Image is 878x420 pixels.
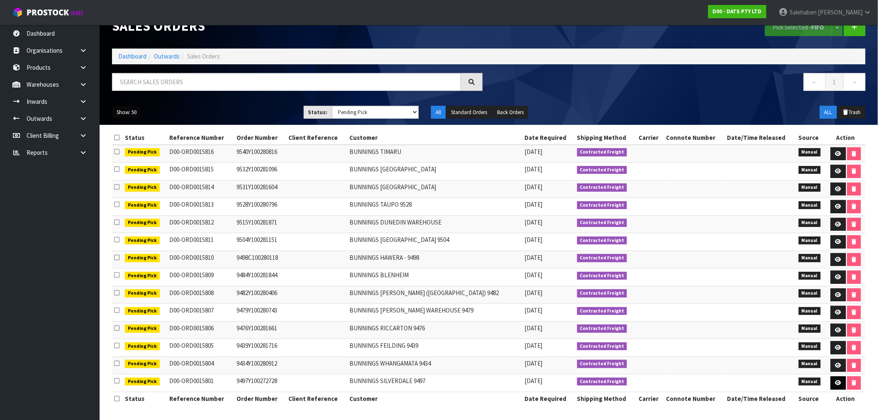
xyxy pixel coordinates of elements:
[234,145,286,163] td: 9540Y100280816
[577,254,627,262] span: Contracted Freight
[347,233,522,251] td: BUNNINGS [GEOGRAPHIC_DATA] 9504
[167,269,234,286] td: D00-ORD0015809
[797,131,826,144] th: Source
[167,374,234,392] td: D00-ORD0015801
[167,286,234,304] td: D00-ORD0015808
[234,198,286,216] td: 9528Y100280796
[799,237,821,245] span: Manual
[234,392,286,405] th: Order Number
[347,251,522,269] td: BUNNINGS HAWERA - 9498
[125,360,160,368] span: Pending Pick
[804,73,826,91] a: ←
[167,357,234,374] td: D00-ORD0015804
[577,342,627,351] span: Contracted Freight
[125,307,160,315] span: Pending Pick
[524,289,542,297] span: [DATE]
[799,360,821,368] span: Manual
[446,106,492,119] button: Standard Orders
[577,289,627,298] span: Contracted Freight
[347,198,522,216] td: BUNNINGS TAUPO 9528
[799,219,821,227] span: Manual
[234,163,286,181] td: 9532Y100281096
[524,306,542,314] span: [DATE]
[522,392,575,405] th: Date Required
[118,52,146,60] a: Dashboard
[524,324,542,332] span: [DATE]
[799,272,821,280] span: Manual
[799,289,821,298] span: Manual
[664,392,725,405] th: Connote Number
[575,392,637,405] th: Shipping Method
[799,378,821,386] span: Manual
[577,272,627,280] span: Contracted Freight
[234,374,286,392] td: 9497Y100272728
[123,392,167,405] th: Status
[577,183,627,192] span: Contracted Freight
[234,304,286,322] td: 9479Y100280743
[799,201,821,210] span: Manual
[797,392,826,405] th: Source
[125,148,160,156] span: Pending Pick
[799,183,821,192] span: Manual
[637,392,664,405] th: Carrier
[524,165,542,173] span: [DATE]
[234,251,286,269] td: 9498C100280118
[234,286,286,304] td: 9482Y100280406
[708,5,766,18] a: D00 - DATS PTY LTD
[524,200,542,208] span: [DATE]
[577,219,627,227] span: Contracted Freight
[167,180,234,198] td: D00-ORD0015814
[27,7,69,18] span: ProStock
[522,131,575,144] th: Date Required
[125,342,160,351] span: Pending Pick
[826,392,866,405] th: Action
[347,180,522,198] td: BUNNINGS [GEOGRAPHIC_DATA]
[125,201,160,210] span: Pending Pick
[524,359,542,367] span: [DATE]
[125,325,160,333] span: Pending Pick
[347,374,522,392] td: BUNNINGS SILVERDALE 9497
[234,339,286,357] td: 9439Y100281716
[125,219,160,227] span: Pending Pick
[234,321,286,339] td: 9476Y100281661
[844,73,866,91] a: →
[577,307,627,315] span: Contracted Freight
[234,357,286,374] td: 9434Y100280912
[347,269,522,286] td: BUNNINGS BLENHEIM
[799,148,821,156] span: Manual
[820,106,837,119] button: ALL
[167,198,234,216] td: D00-ORD0015813
[71,9,83,17] small: WMS
[286,392,347,405] th: Client Reference
[818,8,863,16] span: [PERSON_NAME]
[167,163,234,181] td: D00-ORD0015815
[125,254,160,262] span: Pending Pick
[577,166,627,174] span: Contracted Freight
[826,131,866,144] th: Action
[637,131,664,144] th: Carrier
[524,183,542,191] span: [DATE]
[347,339,522,357] td: BUNNINGS FEILDING 9439
[577,360,627,368] span: Contracted Freight
[167,233,234,251] td: D00-ORD0015811
[838,106,866,119] button: Trash
[347,131,522,144] th: Customer
[125,378,160,386] span: Pending Pick
[799,342,821,351] span: Manual
[347,145,522,163] td: BUNNINGS TIMARU
[524,218,542,226] span: [DATE]
[187,52,220,60] span: Sales Orders
[799,325,821,333] span: Manual
[347,392,522,405] th: Customer
[790,8,817,16] span: Salehaben
[799,166,821,174] span: Manual
[112,18,483,34] h1: Sales Orders
[125,237,160,245] span: Pending Pick
[577,237,627,245] span: Contracted Freight
[347,357,522,374] td: BUNNINGS WHANGAMATA 9434
[286,131,347,144] th: Client Reference
[577,378,627,386] span: Contracted Freight
[664,131,725,144] th: Connote Number
[12,7,23,17] img: cube-alt.png
[234,180,286,198] td: 9531Y100281604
